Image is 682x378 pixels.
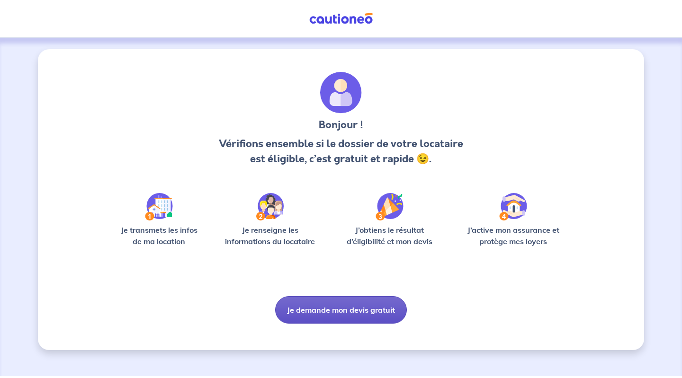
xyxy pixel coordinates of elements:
[256,193,284,220] img: /static/c0a346edaed446bb123850d2d04ad552/Step-2.svg
[376,193,404,220] img: /static/f3e743aab9439237c3e2196e4328bba9/Step-3.svg
[499,193,527,220] img: /static/bfff1cf634d835d9112899e6a3df1a5d/Step-4.svg
[336,224,443,247] p: J’obtiens le résultat d’éligibilité et mon devis
[458,224,568,247] p: J’active mon assurance et protège mes loyers
[216,117,466,132] h3: Bonjour !
[145,193,173,220] img: /static/90a569abe86eec82015bcaae536bd8e6/Step-1.svg
[216,136,466,167] p: Vérifions ensemble si le dossier de votre locataire est éligible, c’est gratuit et rapide 😉.
[275,296,407,324] button: Je demande mon devis gratuit
[320,72,362,114] img: archivate
[305,13,377,25] img: Cautioneo
[219,224,321,247] p: Je renseigne les informations du locataire
[114,224,204,247] p: Je transmets les infos de ma location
